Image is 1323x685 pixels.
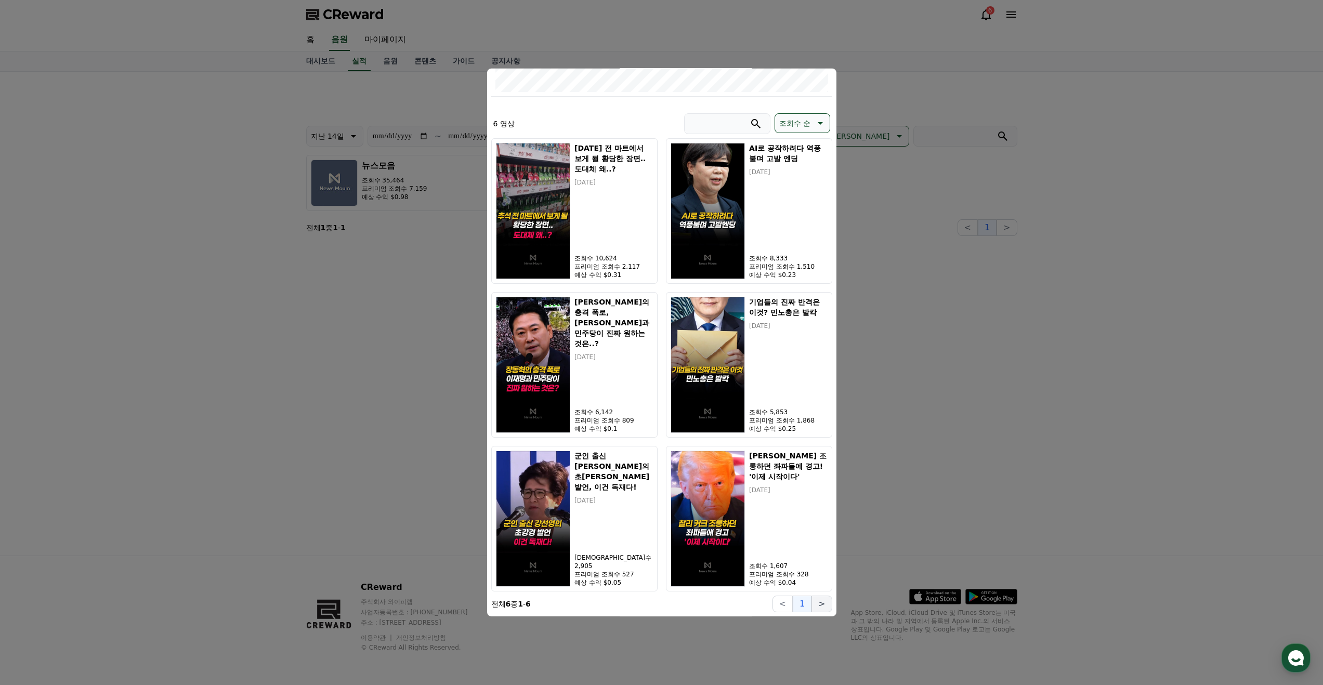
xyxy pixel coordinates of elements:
[518,600,523,608] strong: 1
[487,69,836,616] div: modal
[749,416,827,425] p: 프리미엄 조회수 1,868
[134,330,200,355] a: 설정
[574,353,652,361] p: [DATE]
[749,408,827,416] p: 조회수 5,853
[775,113,830,133] button: 조회수 순
[496,451,571,587] img: 군인 출신 강선영의 초강경 발언, 이건 독재다!
[749,297,827,318] h5: 기업들의 진짜 반격은 이것? 민노총은 발칵
[793,596,811,612] button: 1
[95,346,108,354] span: 대화
[496,143,571,279] img: 추석 전 마트에서 보게 될 황당한 장면.. 도대체 왜..?
[779,116,810,130] p: 조회수 순
[666,446,832,591] button: 찰리 커크 조롱하던 좌파들에 경고! '이제 시작이다' [PERSON_NAME] 조롱하던 좌파들에 경고! '이제 시작이다' [DATE] 조회수 1,607 프리미엄 조회수 328...
[493,118,515,129] p: 6 영상
[574,496,652,505] p: [DATE]
[749,262,827,271] p: 프리미엄 조회수 1,510
[574,578,652,587] p: 예상 수익 $0.05
[69,330,134,355] a: 대화
[749,451,827,482] h5: [PERSON_NAME] 조롱하던 좌파들에 경고! '이제 시작이다'
[491,599,531,609] p: 전체 중 -
[671,143,745,279] img: AI로 공작하려다 역풍불며 고발 엔딩
[671,451,745,587] img: 찰리 커크 조롱하던 좌파들에 경고! '이제 시작이다'
[574,262,652,271] p: 프리미엄 조회수 2,117
[749,271,827,279] p: 예상 수익 $0.23
[496,297,571,433] img: 장동혁의 충격 폭로, 이재명과 민주당이 진짜 원하는 것은..?
[491,138,658,284] button: 추석 전 마트에서 보게 될 황당한 장면.. 도대체 왜..? [DATE] 전 마트에서 보게 될 황당한 장면.. 도대체 왜..? [DATE] 조회수 10,624 프리미엄 조회수 ...
[666,138,832,284] button: AI로 공작하려다 역풍불며 고발 엔딩 AI로 공작하려다 역풍불며 고발 엔딩 [DATE] 조회수 8,333 프리미엄 조회수 1,510 예상 수익 $0.23
[749,562,827,570] p: 조회수 1,607
[574,570,652,578] p: 프리미엄 조회수 527
[666,292,832,438] button: 기업들의 진짜 반격은 이것? 민노총은 발칵 기업들의 진짜 반격은 이것? 민노총은 발칵 [DATE] 조회수 5,853 프리미엄 조회수 1,868 예상 수익 $0.25
[574,297,652,349] h5: [PERSON_NAME]의 충격 폭로, [PERSON_NAME]과 민주당이 진짜 원하는 것은..?
[749,143,827,164] h5: AI로 공작하려다 역풍불며 고발 엔딩
[574,408,652,416] p: 조회수 6,142
[161,345,173,353] span: 설정
[574,416,652,425] p: 프리미엄 조회수 809
[3,330,69,355] a: 홈
[772,596,793,612] button: <
[749,570,827,578] p: 프리미엄 조회수 328
[526,600,531,608] strong: 6
[574,143,652,174] h5: [DATE] 전 마트에서 보게 될 황당한 장면.. 도대체 왜..?
[749,578,827,587] p: 예상 수익 $0.04
[574,451,652,492] h5: 군인 출신 [PERSON_NAME]의 초[PERSON_NAME] 발언, 이건 독재다!
[574,554,652,570] p: [DEMOGRAPHIC_DATA]수 2,905
[574,271,652,279] p: 예상 수익 $0.31
[574,254,652,262] p: 조회수 10,624
[749,425,827,433] p: 예상 수익 $0.25
[491,292,658,438] button: 장동혁의 충격 폭로, 이재명과 민주당이 진짜 원하는 것은..? [PERSON_NAME]의 충격 폭로, [PERSON_NAME]과 민주당이 진짜 원하는 것은..? [DATE] ...
[33,345,39,353] span: 홈
[749,168,827,176] p: [DATE]
[749,322,827,330] p: [DATE]
[574,425,652,433] p: 예상 수익 $0.1
[671,297,745,433] img: 기업들의 진짜 반격은 이것? 민노총은 발칵
[491,446,658,591] button: 군인 출신 강선영의 초강경 발언, 이건 독재다! 군인 출신 [PERSON_NAME]의 초[PERSON_NAME] 발언, 이건 독재다! [DATE] [DEMOGRAPHIC_DA...
[811,596,832,612] button: >
[574,178,652,187] p: [DATE]
[749,486,827,494] p: [DATE]
[506,600,511,608] strong: 6
[749,254,827,262] p: 조회수 8,333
